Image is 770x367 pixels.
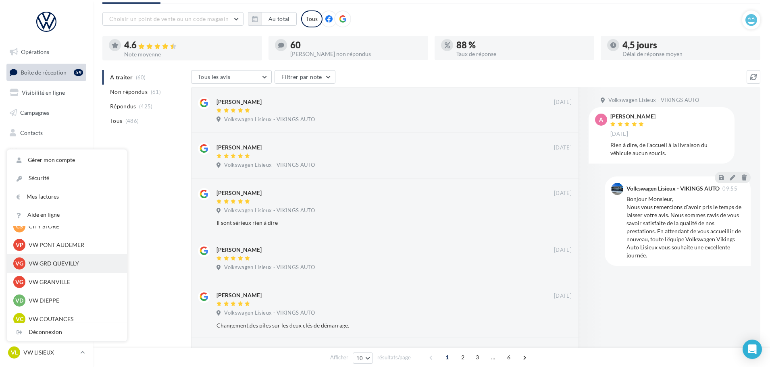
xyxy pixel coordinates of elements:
[29,297,117,305] p: VW DIEPPE
[29,222,117,230] p: CITY STORE
[7,323,127,341] div: Déconnexion
[456,351,469,364] span: 2
[502,351,515,364] span: 6
[151,89,161,95] span: (61)
[441,351,454,364] span: 1
[330,354,348,361] span: Afficher
[102,12,243,26] button: Choisir un point de vente ou un code magasin
[110,102,136,110] span: Répondus
[456,41,588,50] div: 88 %
[626,195,744,259] div: Bonjour Monsieur, Nous vous remercions d'avoir pris le temps de laisser votre avis. Nous sommes r...
[5,164,88,181] a: Calendrier
[7,206,127,224] a: Aide en ligne
[7,169,127,187] a: Sécurité
[224,309,315,317] span: Volkswagen Lisieux - VIKINGS AUTO
[5,44,88,60] a: Opérations
[5,124,88,141] a: Contacts
[110,117,122,125] span: Tous
[216,98,262,106] div: [PERSON_NAME]
[608,97,699,104] span: Volkswagen Lisieux - VIKINGS AUTO
[139,103,153,110] span: (425)
[554,190,572,197] span: [DATE]
[16,241,23,249] span: VP
[248,12,297,26] button: Au total
[124,52,256,57] div: Note moyenne
[554,144,572,151] span: [DATE]
[216,321,519,330] div: Changement,des piles sur les deux clés de démarrage.
[16,315,23,323] span: VC
[224,116,315,123] span: Volkswagen Lisieux - VIKINGS AUTO
[353,352,373,364] button: 10
[224,162,315,169] span: Volkswagen Lisieux - VIKINGS AUTO
[262,12,297,26] button: Au total
[29,278,117,286] p: VW GRANVILLE
[599,116,603,124] span: A
[7,151,127,169] a: Gérer mon compte
[124,41,256,50] div: 4.6
[622,41,754,50] div: 4,5 jours
[216,246,262,254] div: [PERSON_NAME]
[110,88,148,96] span: Non répondus
[74,69,83,76] div: 59
[224,207,315,214] span: Volkswagen Lisieux - VIKINGS AUTO
[21,68,67,75] span: Boîte de réception
[29,241,117,249] p: VW PONT AUDEMER
[5,185,88,208] a: PLV et print personnalisable
[622,51,754,57] div: Délai de réponse moyen
[20,109,49,116] span: Campagnes
[6,345,86,360] a: VL VW LISIEUX
[16,222,23,230] span: CS
[626,186,720,191] div: Volkswagen Lisieux - VIKINGS AUTO
[5,64,88,81] a: Boîte de réception59
[22,89,65,96] span: Visibilité en ligne
[554,99,572,106] span: [DATE]
[21,48,49,55] span: Opérations
[224,264,315,271] span: Volkswagen Lisieux - VIKINGS AUTO
[610,131,628,138] span: [DATE]
[301,10,323,27] div: Tous
[487,351,499,364] span: ...
[722,186,737,191] span: 09:55
[456,51,588,57] div: Taux de réponse
[5,211,88,235] a: Campagnes DataOnDemand
[11,348,18,357] span: VL
[15,278,23,286] span: VG
[7,188,127,206] a: Mes factures
[610,141,728,157] div: Rien à dire, de l'accueil à la livraison du véhicule aucun soucis.
[20,129,43,136] span: Contacts
[5,104,88,121] a: Campagnes
[125,118,139,124] span: (486)
[554,292,572,300] span: [DATE]
[191,70,272,84] button: Tous les avis
[216,219,519,227] div: Il sont sérieux rien à dire
[216,189,262,197] div: [PERSON_NAME]
[15,297,23,305] span: VD
[216,291,262,299] div: [PERSON_NAME]
[471,351,484,364] span: 3
[15,259,23,267] span: VG
[29,315,117,323] p: VW COUTANCES
[29,259,117,267] p: VW GRD QUEVILLY
[356,355,363,361] span: 10
[290,41,422,50] div: 60
[109,15,229,22] span: Choisir un point de vente ou un code magasin
[216,143,262,151] div: [PERSON_NAME]
[23,348,77,357] p: VW LISIEUX
[554,247,572,254] span: [DATE]
[743,340,762,359] div: Open Intercom Messenger
[290,51,422,57] div: [PERSON_NAME] non répondus
[198,73,231,80] span: Tous les avis
[5,144,88,161] a: Médiathèque
[5,84,88,101] a: Visibilité en ligne
[275,70,335,84] button: Filtrer par note
[610,114,656,119] div: [PERSON_NAME]
[377,354,411,361] span: résultats/page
